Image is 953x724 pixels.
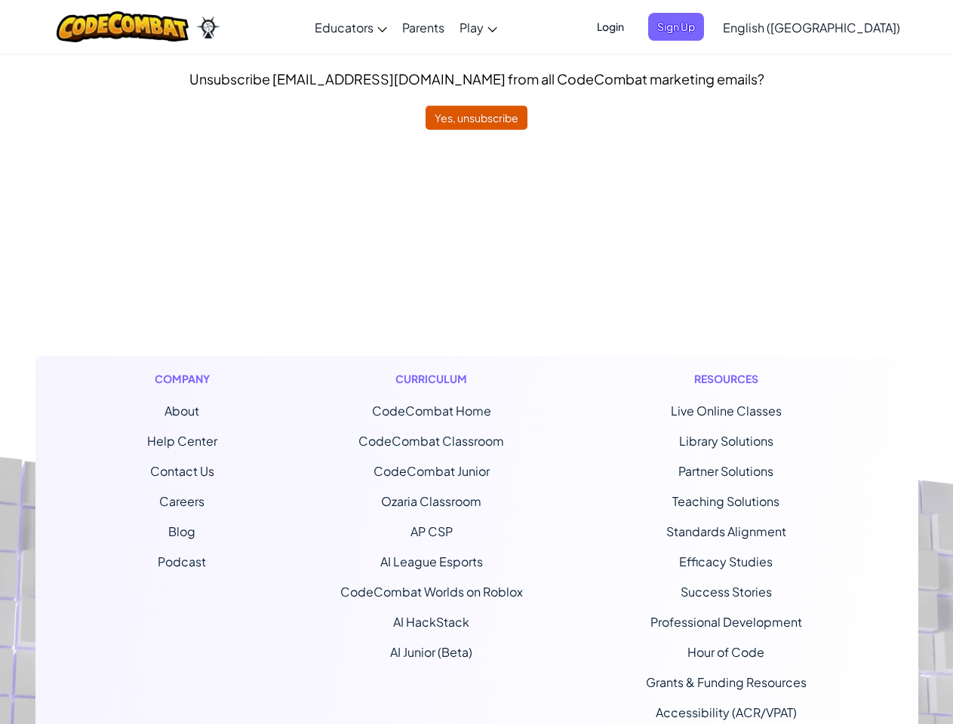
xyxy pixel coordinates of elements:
[410,523,453,539] a: AP CSP
[679,554,773,569] a: Efficacy Studies
[374,463,490,479] a: CodeCombat Junior
[715,7,908,48] a: English ([GEOGRAPHIC_DATA])
[681,584,772,600] a: Success Stories
[196,16,220,38] img: Ozaria
[307,7,395,48] a: Educators
[158,554,206,569] a: Podcast
[672,493,779,509] a: Teaching Solutions
[452,7,505,48] a: Play
[687,644,764,660] a: Hour of Code
[147,371,217,387] h1: Company
[671,403,782,419] a: Live Online Classes
[588,13,633,41] button: Login
[646,371,807,387] h1: Resources
[164,403,199,419] a: About
[372,403,491,419] span: CodeCombat Home
[460,20,484,35] span: Play
[646,674,807,690] a: Grants & Funding Resources
[315,20,374,35] span: Educators
[650,614,802,630] a: Professional Development
[147,433,217,449] a: Help Center
[159,493,204,509] a: Careers
[340,584,523,600] a: CodeCombat Worlds on Roblox
[380,554,483,569] a: AI League Esports
[57,11,189,42] img: CodeCombat logo
[656,704,797,720] a: Accessibility (ACR/VPAT)
[168,523,195,539] a: Blog
[150,463,214,479] span: Contact Us
[648,13,704,41] button: Sign Up
[678,463,773,479] a: Partner Solutions
[340,371,523,387] h1: Curriculum
[395,7,452,48] a: Parents
[189,70,764,87] span: Unsubscribe [EMAIL_ADDRESS][DOMAIN_NAME] from all CodeCombat marketing emails?
[679,433,773,449] a: Library Solutions
[666,523,786,539] a: Standards Alignment
[358,433,504,449] a: CodeCombat Classroom
[393,614,469,630] a: AI HackStack
[381,493,481,509] a: Ozaria Classroom
[723,20,900,35] span: English ([GEOGRAPHIC_DATA])
[426,106,527,130] button: Yes, unsubscribe
[390,644,472,660] a: AI Junior (Beta)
